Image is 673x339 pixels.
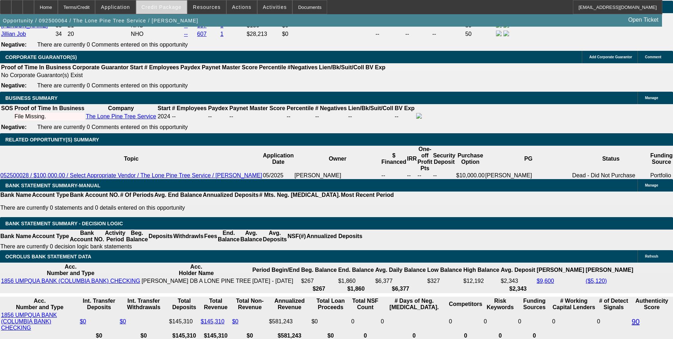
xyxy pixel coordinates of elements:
td: [PERSON_NAME] DB A LONE PINE TREE [141,278,251,285]
th: Period Begin/End [252,263,300,277]
td: 0 [597,312,631,332]
a: 1856 UMPQUA BANK (COLUMBIA BANK) CHECKING [1,312,57,331]
th: # of Detect Signals [597,297,631,311]
b: # Employees [144,64,179,70]
th: Avg. Balance [240,230,262,243]
th: Security Deposit [433,146,456,172]
b: Negative: [1,82,27,88]
td: 2024 [157,113,171,120]
th: Total Loan Proceeds [311,297,350,311]
th: Acc. Holder Name [141,263,251,277]
td: $327 [427,278,462,285]
button: Actions [227,0,257,14]
span: BUSINESS SUMMARY [5,95,57,101]
b: # Negatives [315,105,347,111]
span: Add Corporate Guarantor [589,55,632,59]
th: Sum of the Total NSF Count and Total Overdraft Fee Count from Ocrolus [351,297,380,311]
th: Annualized Deposits [202,192,259,199]
td: 50 [465,30,495,38]
span: 0 [552,318,555,324]
td: -- [407,172,417,179]
th: Bank Account NO. [70,192,120,199]
th: One-off Profit Pts [417,146,433,172]
th: SOS [1,105,13,112]
td: $6,377 [375,278,426,285]
b: Paydex [208,105,228,111]
th: # Mts. Neg. [MEDICAL_DATA]. [259,192,341,199]
th: Avg. End Balance [154,192,203,199]
th: Status [572,146,650,172]
td: $145,310 [169,312,200,332]
th: Account Type [32,230,70,243]
th: $267 [301,285,337,292]
b: Lien/Bk/Suit/Coll [348,105,393,111]
a: 1856 UMPQUA BANK (COLUMBIA BANK) CHECKING [1,278,140,284]
th: Withdrawls [173,230,204,243]
th: NSF(#) [287,230,306,243]
th: Acc. Number and Type [1,263,140,277]
th: Avg. Deposit [500,263,535,277]
th: Risk Keywords [484,297,517,311]
th: Fees [204,230,217,243]
th: End. Balance [338,263,374,277]
td: 34 [55,30,66,38]
td: 0 [484,312,517,332]
td: $267 [301,278,337,285]
td: [DATE] - [DATE] [252,278,300,285]
span: Actions [232,4,252,10]
th: [PERSON_NAME] [536,263,585,277]
button: Credit Package [136,0,187,14]
a: 1 [220,31,224,37]
div: -- [230,113,285,120]
td: $28,213 [246,30,281,38]
th: [PERSON_NAME] [585,263,634,277]
th: Annualized Revenue [269,297,310,311]
th: Annualized Deposits [306,230,363,243]
span: There are currently 0 Comments entered on this opportunity [37,82,188,88]
a: $0 [80,318,86,324]
th: Deposits [148,230,173,243]
button: Activities [258,0,292,14]
div: $581,243 [269,318,310,325]
th: Beg. Balance [126,230,148,243]
a: Open Ticket [625,14,661,26]
p: There are currently 0 statements and 0 details entered on this opportunity [0,205,394,211]
td: -- [208,113,228,120]
td: -- [348,113,393,120]
th: Total Non-Revenue [232,297,268,311]
td: $0 [311,312,350,332]
span: Manage [645,183,658,187]
span: Application [101,4,130,10]
td: $12,192 [463,278,500,285]
td: 0 [380,312,448,332]
th: Proof of Time In Business [14,105,85,112]
th: # Of Periods [120,192,154,199]
th: $2,343 [500,285,535,292]
a: 90 [632,318,640,325]
td: 0 [518,312,551,332]
span: There are currently 0 Comments entered on this opportunity [37,42,188,48]
th: Int. Transfer Deposits [79,297,119,311]
b: Paydex [181,64,200,70]
th: Activity Period [105,230,126,243]
span: RELATED OPPORTUNITY(S) SUMMARY [5,137,99,142]
a: -- [184,31,188,37]
b: Start [158,105,170,111]
a: $0 [120,318,126,324]
td: Dead - Did Not Purchase [572,172,650,179]
th: PG [485,146,572,172]
th: Int. Transfer Withdrawals [119,297,168,311]
a: 607 [197,31,207,37]
th: # Days of Neg. [MEDICAL_DATA]. [380,297,448,311]
th: $ Financed [381,146,407,172]
td: 05/2025 [263,172,294,179]
th: # Working Capital Lenders [552,297,596,311]
td: -- [395,113,415,120]
td: [PERSON_NAME] [485,172,572,179]
th: Acc. Number and Type [1,297,79,311]
th: Authenticity Score [631,297,672,311]
span: Comment [645,55,661,59]
span: There are currently 0 Comments entered on this opportunity [37,124,188,130]
th: Low Balance [427,263,462,277]
th: Total Revenue [200,297,231,311]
